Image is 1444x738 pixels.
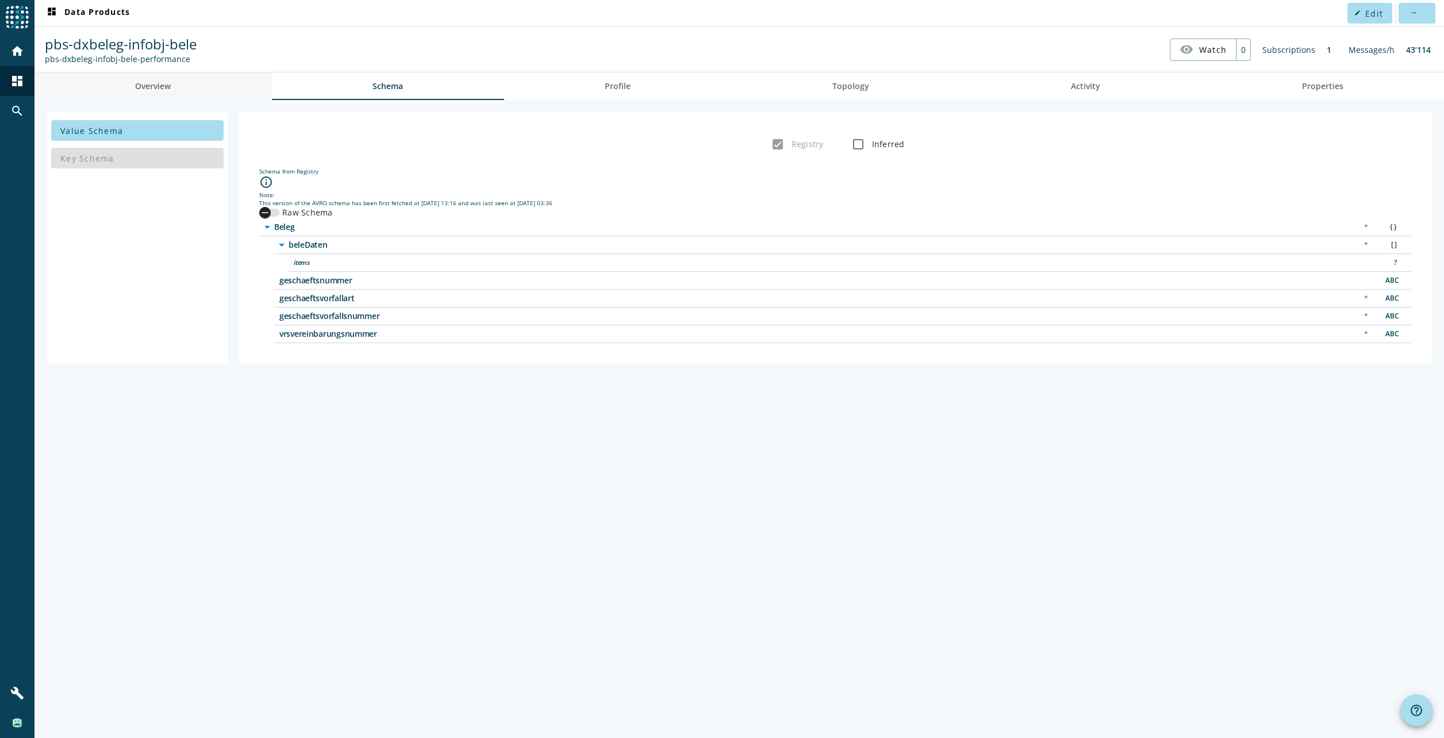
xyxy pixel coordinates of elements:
div: String [1380,275,1403,287]
span: / [274,223,562,231]
label: Raw Schema [280,207,333,218]
span: Watch [1199,40,1227,60]
button: Edit [1347,3,1392,24]
span: Topology [832,82,869,90]
span: /geschaeftsvorfallsnummer [279,312,567,320]
button: Data Products [40,3,135,24]
span: /geschaeftsvorfallart [279,294,567,302]
mat-icon: dashboard [45,6,59,20]
img: spoud-logo.svg [6,6,29,29]
div: Schema from Registry [259,167,1411,175]
span: Data Products [45,6,130,20]
div: This version of the AVRO schema has been first fetched at [DATE] 13:16 and was last seen at [DATE... [259,199,1411,207]
span: /beleDaten/items [294,259,581,267]
mat-icon: visibility [1180,43,1193,56]
mat-icon: build [10,686,24,700]
div: Unknown [1380,257,1403,269]
div: Required [1358,328,1374,340]
span: /beleDaten [289,241,576,249]
div: 43’114 [1400,39,1437,61]
div: Subscriptions [1257,39,1321,61]
div: Kafka Topic: pbs-dxbeleg-infobj-bele-performance [45,53,197,64]
span: Properties [1302,82,1343,90]
button: Watch [1170,39,1236,60]
button: Value Schema [51,120,224,141]
div: Object [1380,221,1403,233]
mat-icon: more_horiz [1410,10,1416,16]
mat-icon: home [10,44,24,58]
span: Schema [372,82,403,90]
mat-icon: search [10,104,24,118]
mat-icon: edit [1354,10,1361,16]
div: Required [1358,221,1374,233]
span: Profile [605,82,631,90]
mat-icon: dashboard [10,74,24,88]
div: Array [1380,239,1403,251]
i: arrow_drop_down [260,220,274,234]
span: Value Schema [60,125,123,136]
mat-icon: help_outline [1410,704,1423,717]
div: Required [1358,310,1374,322]
span: /geschaeftsnummer [279,276,567,285]
label: Inferred [870,139,905,150]
i: arrow_drop_down [275,238,289,252]
div: String [1380,293,1403,305]
span: Activity [1071,82,1100,90]
div: Messages/h [1343,39,1400,61]
div: Required [1358,239,1374,251]
i: info_outline [259,175,273,189]
div: String [1380,310,1403,322]
span: Overview [135,82,171,90]
div: 1 [1321,39,1337,61]
img: 2328aa3c191fe0367592daf632b78e99 [11,717,23,729]
span: Edit [1365,8,1383,19]
div: String [1380,328,1403,340]
div: Note: [259,191,1411,199]
span: /vrsvereinbarungsnummer [279,330,567,338]
div: 0 [1236,39,1250,60]
span: pbs-dxbeleg-infobj-bele [45,34,197,53]
div: Required [1358,293,1374,305]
